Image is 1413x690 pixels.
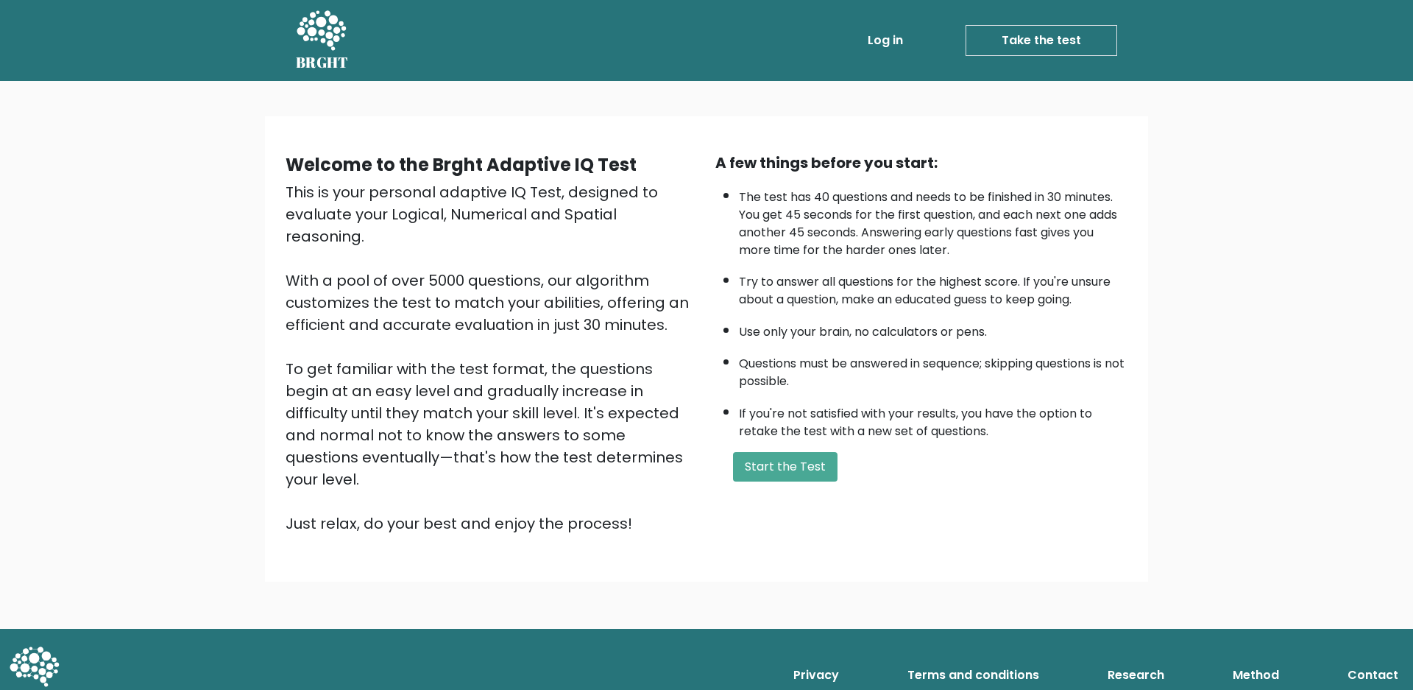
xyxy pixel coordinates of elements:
[739,316,1127,341] li: Use only your brain, no calculators or pens.
[715,152,1127,174] div: A few things before you start:
[733,452,837,482] button: Start the Test
[739,266,1127,309] li: Try to answer all questions for the highest score. If you're unsure about a question, make an edu...
[739,348,1127,390] li: Questions must be answered in sequence; skipping questions is not possible.
[966,25,1117,56] a: Take the test
[1102,661,1170,690] a: Research
[286,181,698,535] div: This is your personal adaptive IQ Test, designed to evaluate your Logical, Numerical and Spatial ...
[739,181,1127,259] li: The test has 40 questions and needs to be finished in 30 minutes. You get 45 seconds for the firs...
[286,152,637,177] b: Welcome to the Brght Adaptive IQ Test
[1227,661,1285,690] a: Method
[862,26,909,55] a: Log in
[787,661,845,690] a: Privacy
[739,398,1127,440] li: If you're not satisfied with your results, you have the option to retake the test with a new set ...
[296,54,349,71] h5: BRGHT
[1342,661,1404,690] a: Contact
[902,661,1045,690] a: Terms and conditions
[296,6,349,75] a: BRGHT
